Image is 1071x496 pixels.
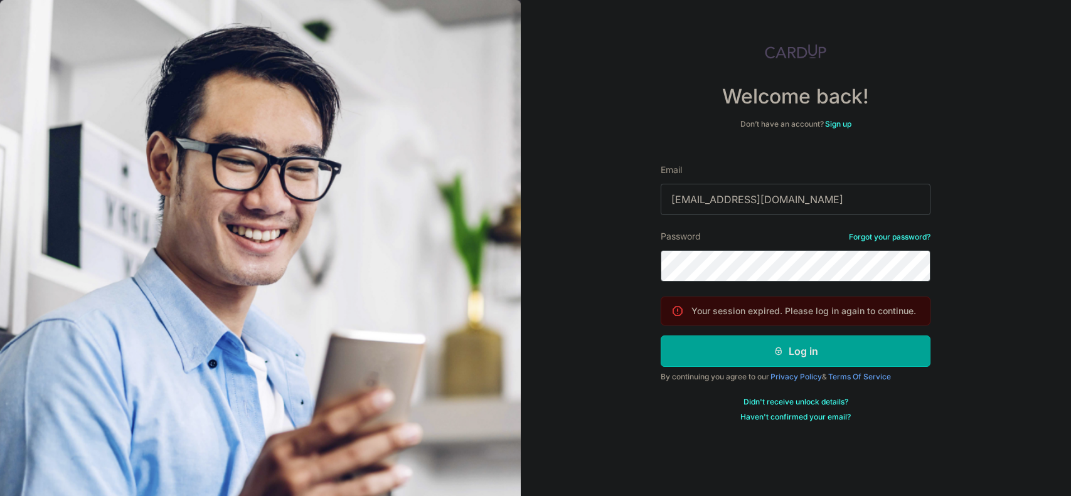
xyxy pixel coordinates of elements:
a: Forgot your password? [849,232,930,242]
input: Enter your Email [661,184,930,215]
p: Your session expired. Please log in again to continue. [691,305,916,317]
label: Password [661,230,701,243]
label: Email [661,164,682,176]
div: By continuing you agree to our & [661,372,930,382]
div: Don’t have an account? [661,119,930,129]
img: CardUp Logo [765,44,826,59]
a: Terms Of Service [828,372,891,381]
a: Haven't confirmed your email? [740,412,851,422]
a: Privacy Policy [770,372,822,381]
h4: Welcome back! [661,84,930,109]
a: Didn't receive unlock details? [743,397,848,407]
button: Log in [661,335,930,367]
a: Sign up [825,119,851,129]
